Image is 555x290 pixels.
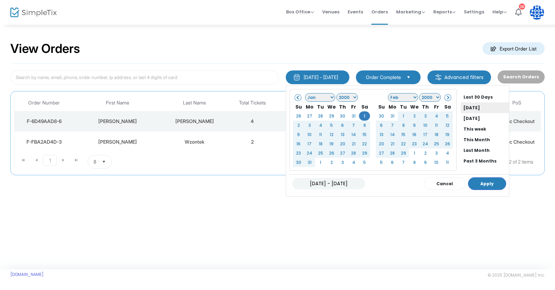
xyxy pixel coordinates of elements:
[376,148,387,158] td: 27
[359,139,370,148] td: 22
[398,111,409,121] td: 1
[387,139,398,148] td: 21
[337,139,348,148] td: 20
[348,102,359,111] th: Fr
[228,95,276,111] th: Total Tickets
[286,9,314,15] span: Box Office
[359,148,370,158] td: 29
[293,139,304,148] td: 16
[106,100,129,106] span: First Name
[337,111,348,121] td: 30
[163,118,227,125] div: Campbell
[442,121,453,130] td: 12
[387,102,398,111] th: Mo
[409,130,420,139] td: 16
[76,118,159,125] div: Jaclyn
[293,111,304,121] td: 26
[337,121,348,130] td: 6
[359,121,370,130] td: 8
[492,9,507,15] span: Help
[431,102,442,111] th: Fr
[315,139,326,148] td: 18
[326,102,337,111] th: We
[304,148,315,158] td: 24
[376,158,387,167] td: 5
[315,121,326,130] td: 4
[304,121,315,130] td: 3
[16,118,73,125] div: F-6D49AAD8-6
[10,272,44,277] a: [DOMAIN_NAME]
[387,148,398,158] td: 28
[424,177,465,190] button: Cancel
[99,155,109,168] button: Select
[286,70,349,84] button: [DATE] - [DATE]
[461,166,509,177] li: Past 12 Months
[398,121,409,130] td: 8
[304,158,315,167] td: 31
[387,121,398,130] td: 7
[292,178,365,189] input: MM/DD/YYYY - MM/DD/YYYY
[442,158,453,167] td: 11
[461,156,509,166] li: Past 3 Months
[304,139,315,148] td: 17
[315,130,326,139] td: 11
[183,100,206,106] span: Last Name
[337,148,348,158] td: 27
[387,158,398,167] td: 6
[409,102,420,111] th: We
[431,121,442,130] td: 11
[420,130,431,139] td: 17
[396,9,425,15] span: Marketing
[442,130,453,139] td: 19
[409,111,420,121] td: 2
[461,113,509,124] li: [DATE]
[293,102,304,111] th: Su
[326,158,337,167] td: 2
[409,121,420,130] td: 9
[519,3,525,10] div: 16
[337,130,348,139] td: 13
[420,111,431,121] td: 3
[435,74,442,81] img: filter
[228,132,276,152] td: 2
[315,111,326,121] td: 28
[326,139,337,148] td: 19
[43,155,57,166] span: Page 1
[420,139,431,148] td: 24
[409,148,420,158] td: 1
[461,134,509,145] li: This Month
[228,111,276,132] td: 4
[337,102,348,111] th: Th
[420,102,431,111] th: Th
[326,111,337,121] td: 29
[398,102,409,111] th: Tu
[359,158,370,167] td: 5
[326,148,337,158] td: 26
[359,111,370,121] td: 1
[376,121,387,130] td: 6
[442,102,453,111] th: Sa
[433,9,456,15] span: Reports
[348,130,359,139] td: 14
[371,3,388,21] span: Orders
[293,121,304,130] td: 2
[180,155,533,169] kendo-pager-info: 1 - 2 of 2 items
[315,148,326,158] td: 25
[398,158,409,167] td: 7
[461,92,509,102] li: Last 30 Days
[293,74,300,81] img: monthly
[431,130,442,139] td: 18
[366,74,401,81] span: Order Complete
[420,148,431,158] td: 2
[442,111,453,121] td: 5
[461,145,509,156] li: Last Month
[468,177,506,190] button: Apply
[464,3,484,21] span: Settings
[293,158,304,167] td: 30
[376,130,387,139] td: 13
[315,102,326,111] th: Tu
[431,158,442,167] td: 10
[16,138,73,145] div: F-FBA2AD4D-3
[348,121,359,130] td: 7
[304,111,315,121] td: 27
